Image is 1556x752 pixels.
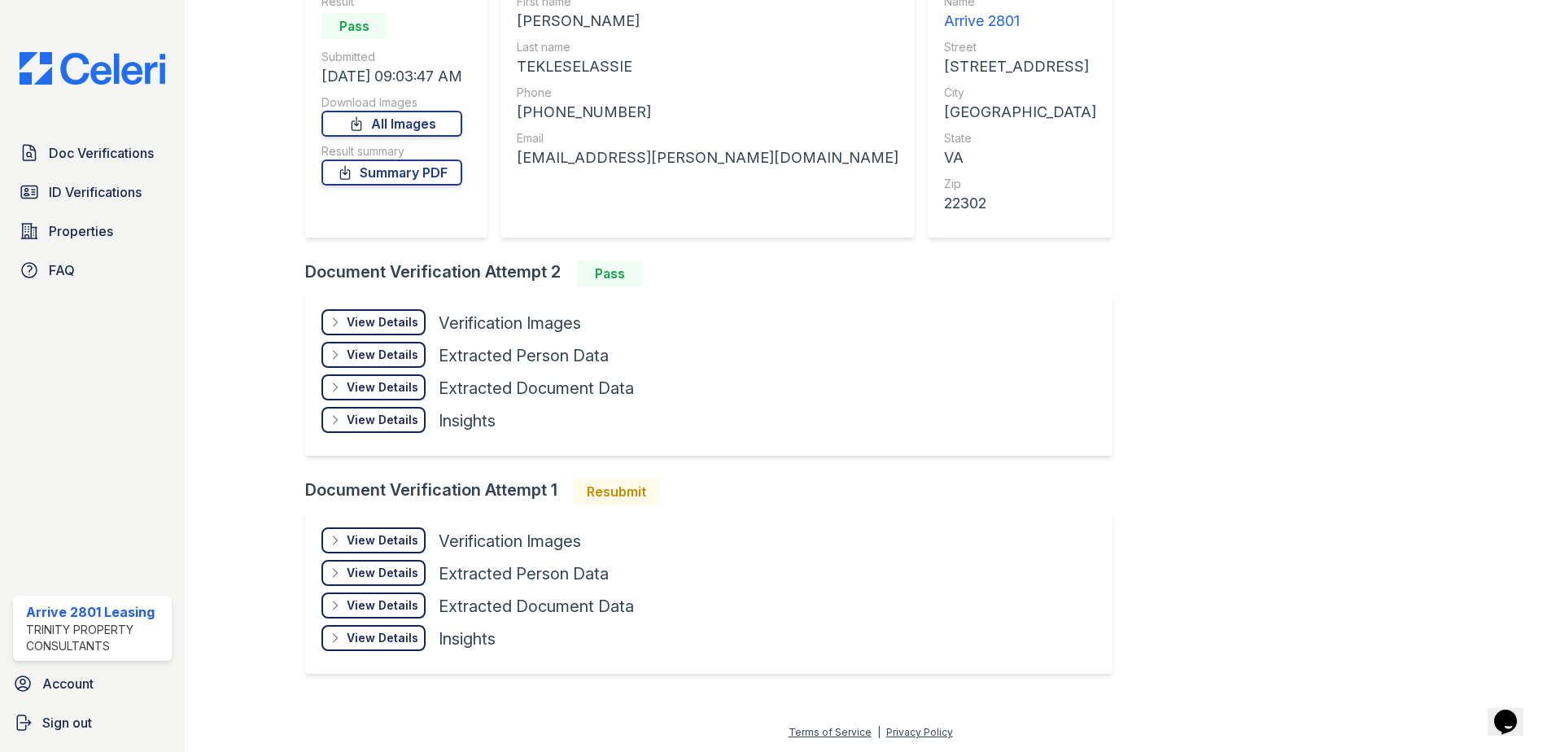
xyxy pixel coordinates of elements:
a: All Images [321,111,462,137]
a: Terms of Service [789,726,872,738]
div: Pass [577,260,642,286]
div: Arrive 2801 [944,10,1096,33]
a: Account [7,667,178,700]
div: Verification Images [439,312,581,334]
div: View Details [347,597,418,614]
img: CE_Logo_Blue-a8612792a0a2168367f1c8372b55b34899dd931a85d93a1a3d3e32e68fde9ad4.png [7,52,178,85]
a: Doc Verifications [13,137,172,169]
a: Properties [13,215,172,247]
div: City [944,85,1096,101]
div: Pass [321,13,387,39]
div: View Details [347,379,418,396]
div: Submitted [321,49,462,65]
span: Account [42,674,94,693]
div: View Details [347,630,418,646]
div: State [944,130,1096,146]
div: Email [517,130,898,146]
div: Last name [517,39,898,55]
a: Sign out [7,706,178,739]
div: [GEOGRAPHIC_DATA] [944,101,1096,124]
div: Extracted Document Data [439,595,634,618]
span: Properties [49,221,113,241]
div: VA [944,146,1096,169]
a: Privacy Policy [886,726,953,738]
div: View Details [347,347,418,363]
div: [STREET_ADDRESS] [944,55,1096,78]
a: Summary PDF [321,160,462,186]
div: [EMAIL_ADDRESS][PERSON_NAME][DOMAIN_NAME] [517,146,898,169]
div: | [877,726,881,738]
div: Trinity Property Consultants [26,622,165,654]
div: Insights [439,627,496,650]
div: [PERSON_NAME] [517,10,898,33]
div: [PHONE_NUMBER] [517,101,898,124]
div: Document Verification Attempt 1 [305,479,1125,505]
div: Insights [439,409,496,432]
div: Street [944,39,1096,55]
div: Extracted Person Data [439,344,609,367]
div: Zip [944,176,1096,192]
div: View Details [347,412,418,428]
div: Arrive 2801 Leasing [26,602,165,622]
div: Verification Images [439,530,581,553]
span: Sign out [42,713,92,732]
a: FAQ [13,254,172,286]
iframe: chat widget [1488,687,1540,736]
div: Resubmit [574,479,659,505]
div: View Details [347,565,418,581]
div: 22302 [944,192,1096,215]
div: Extracted Document Data [439,377,634,400]
a: ID Verifications [13,176,172,208]
span: Doc Verifications [49,143,154,163]
span: ID Verifications [49,182,142,202]
div: Extracted Person Data [439,562,609,585]
div: Phone [517,85,898,101]
div: View Details [347,532,418,549]
div: [DATE] 09:03:47 AM [321,65,462,88]
div: View Details [347,314,418,330]
div: Document Verification Attempt 2 [305,260,1125,286]
div: Result summary [321,143,462,160]
div: TEKLESELASSIE [517,55,898,78]
div: Download Images [321,94,462,111]
span: FAQ [49,260,75,280]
